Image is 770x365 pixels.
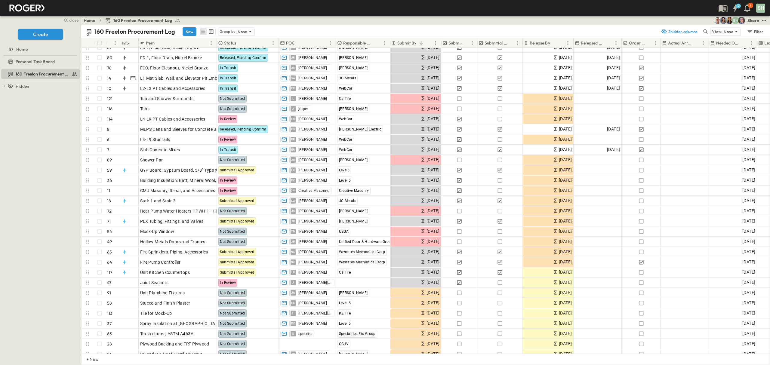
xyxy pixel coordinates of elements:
[298,270,327,275] span: [PERSON_NAME]
[107,290,111,296] p: 91
[220,137,236,142] span: In Review
[427,228,439,235] span: [DATE]
[742,126,755,133] span: [DATE]
[720,17,727,24] img: Fabiola Canchola (fcanchola@cahill-sf.com)
[339,209,368,213] span: [PERSON_NAME]
[156,40,162,46] button: Sort
[298,158,327,162] span: [PERSON_NAME]
[427,269,439,276] span: [DATE]
[220,148,236,152] span: In Transit
[107,96,113,102] p: 121
[220,158,245,162] span: Not Submitted
[84,17,95,23] a: Home
[748,39,755,47] button: Menu
[712,28,722,35] p: View:
[339,97,351,101] span: CalTile
[140,157,164,163] span: Shower Pan
[427,95,439,102] span: [DATE]
[292,98,294,99] span: L
[269,39,277,47] button: Menu
[339,270,351,275] span: CalTile
[559,146,572,153] span: [DATE]
[298,239,327,244] span: [PERSON_NAME]
[107,147,109,153] p: 7
[742,187,755,194] span: [DATE]
[107,280,111,286] p: 47
[742,75,755,81] span: [DATE]
[291,57,295,58] span: JR
[559,269,572,276] span: [DATE]
[559,279,572,286] span: [DATE]
[84,17,184,23] nav: breadcrumbs
[658,27,701,36] button: 2hidden columns
[298,117,327,121] span: [PERSON_NAME]
[298,229,327,234] span: [PERSON_NAME]
[298,209,327,213] span: [PERSON_NAME]
[140,167,309,173] span: GYP Board: Gypsum Board, 5/8" Type X, Moisture Resistant, Cement [PERSON_NAME]
[397,40,417,46] p: Submit By
[107,75,111,81] p: 14
[291,231,295,232] span: CN
[339,158,368,162] span: [PERSON_NAME]
[220,45,266,50] span: Released, Pending Confirm
[747,17,759,23] div: Share
[1,45,79,54] a: Home
[220,219,254,223] span: Submittal Approved
[559,259,572,265] span: [DATE]
[559,156,572,163] span: [DATE]
[607,75,620,81] span: [DATE]
[742,146,755,153] span: [DATE]
[107,218,111,224] p: 71
[559,218,572,225] span: [DATE]
[742,105,755,112] span: [DATE]
[140,85,205,91] span: L2-L3 PT Cables and Accessories
[668,40,692,46] p: Actual Arrival
[742,85,755,92] span: [DATE]
[220,86,236,90] span: In Transit
[559,54,572,61] span: [DATE]
[286,40,295,46] p: POC
[237,40,244,46] button: Sort
[427,85,439,92] span: [DATE]
[738,17,745,24] img: Jared Salin (jsalin@cahill-sf.com)
[224,40,236,46] p: Status
[298,219,327,224] span: [PERSON_NAME]
[427,207,439,214] span: [DATE]
[207,28,215,35] button: kanban view
[427,197,439,204] span: [DATE]
[559,228,572,235] span: [DATE]
[427,248,439,255] span: [DATE]
[122,35,129,51] div: Info
[418,40,424,46] button: Sort
[208,39,215,47] button: Menu
[559,75,572,81] span: [DATE]
[427,177,439,184] span: [DATE]
[107,188,110,194] p: 11
[140,239,205,245] span: Hollow Metals Doors and Frames
[469,39,476,47] button: Menu
[107,198,111,204] p: 18
[742,54,755,61] span: [DATE]
[1,70,79,78] a: 160 Freelon Procurement Log
[298,250,327,254] span: [PERSON_NAME]
[750,3,752,8] p: 8
[729,3,741,14] button: 2
[742,279,755,286] span: [DATE]
[551,40,558,46] button: Sort
[339,137,353,142] span: WebCor
[140,147,180,153] span: Slab Concrete Mixes
[559,64,572,71] span: [DATE]
[107,269,112,275] p: 117
[107,85,111,91] p: 10
[427,115,439,122] span: [DATE]
[107,229,112,235] p: 54
[291,180,295,180] span: FC
[427,167,439,173] span: [DATE]
[298,66,327,70] span: [PERSON_NAME]
[724,29,733,35] p: None
[741,40,748,46] button: Sort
